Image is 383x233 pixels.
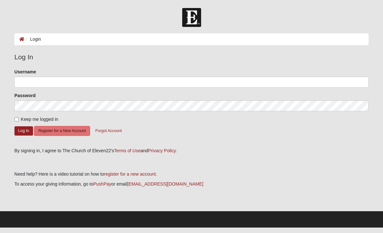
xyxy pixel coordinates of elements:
a: [EMAIL_ADDRESS][DOMAIN_NAME] [127,181,203,187]
span: Keep me logged in [21,117,58,122]
a: Privacy Policy [148,148,175,153]
p: Need help? Here is a video tutorial on how to . [14,171,369,178]
label: Username [14,69,36,75]
li: Login [24,36,41,43]
label: Password [14,92,36,99]
a: Terms of Use [114,148,140,153]
legend: Log In [14,52,369,62]
div: By signing in, I agree to The Church of Eleven22's and . [14,147,369,154]
a: register for a new account [104,171,156,177]
a: PushPay [93,181,111,187]
button: Register for a New Account [34,126,90,136]
button: Log In [14,126,33,136]
input: Keep me logged in [14,117,19,121]
img: Church of Eleven22 Logo [182,8,201,27]
p: To access your giving information, go to or email [14,181,369,187]
button: Forgot Account [91,126,126,136]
